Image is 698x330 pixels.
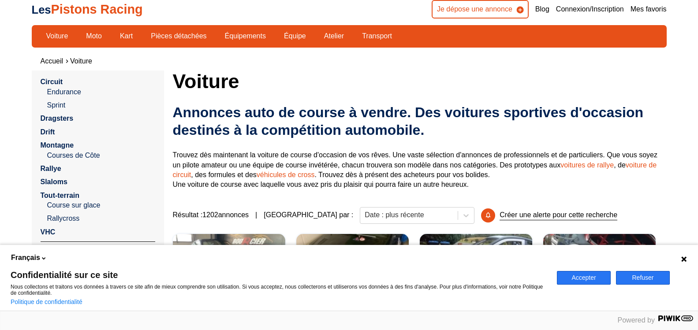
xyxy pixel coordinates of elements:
[11,253,40,263] span: Français
[41,141,74,149] a: Montagne
[41,78,63,85] a: Circuit
[173,210,249,220] span: Résultat : 1202 annonces
[11,271,546,279] span: Confidentialité sur ce site
[219,29,272,44] a: Équipements
[11,298,82,305] a: Politique de confidentialité
[173,234,285,300] a: Porsche 996 Carrera 449
[41,178,67,185] a: Slaloms
[556,4,624,14] a: Connexion/Inscription
[41,57,63,65] a: Accueil
[41,165,61,172] a: Rallye
[80,29,108,44] a: Moto
[47,100,155,110] a: Sprint
[173,104,667,139] h2: Annonces auto de course à vendre. Des voitures sportives d'occasion destinés à la compétition aut...
[11,284,546,296] p: Nous collectons et traitons vos données à travers ce site afin de mieux comprendre son utilisatio...
[278,29,312,44] a: Équipe
[173,234,285,300] img: Porsche 996 Carrera 4
[543,234,656,300] img: Ford Puma Cup
[47,200,155,210] a: Course sur glace
[47,151,155,160] a: Courses de Côte
[145,29,212,44] a: Pièces détachées
[560,161,614,169] a: voitures de rallye
[420,234,532,300] a: BMW Alpina E92 Driftcar-Projekt[GEOGRAPHIC_DATA]
[257,171,315,178] a: véhicules de cross
[500,210,617,220] p: Créer une alerte pour cette recherche
[41,192,80,199] a: Tout-terrain
[173,150,667,190] p: Trouvez dès maintenant la voiture de course d'occasion de vos rêves. Une vaste sélection d'annonc...
[264,210,353,220] p: [GEOGRAPHIC_DATA] par :
[296,234,409,300] img: Opel Astra H OPC ex Race Camp
[173,70,667,92] h1: Voiture
[535,4,549,14] a: Blog
[47,87,155,97] a: Endurance
[41,29,74,44] a: Voiture
[70,57,92,65] a: Voiture
[557,271,611,285] button: Accepter
[32,2,143,16] a: LesPistons Racing
[41,228,56,236] a: VHC
[255,210,257,220] span: |
[47,214,155,223] a: Rallycross
[32,4,51,16] span: Les
[356,29,398,44] a: Transport
[114,29,138,44] a: Kart
[296,234,409,300] a: Opel Astra H OPC ex Race Camp[GEOGRAPHIC_DATA]
[318,29,350,44] a: Atelier
[41,128,55,136] a: Drift
[616,271,670,285] button: Refuser
[420,234,532,300] img: BMW Alpina E92 Driftcar-Projekt
[543,234,656,300] a: Ford Puma Cup[GEOGRAPHIC_DATA]
[41,115,74,122] a: Dragsters
[618,316,655,324] span: Powered by
[631,4,667,14] a: Mes favoris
